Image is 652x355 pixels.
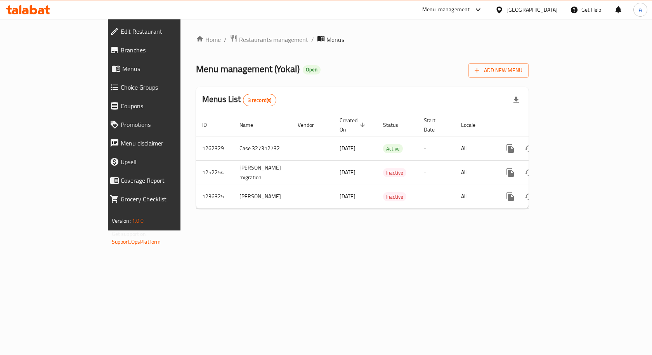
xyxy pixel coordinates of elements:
span: Open [303,66,321,73]
span: Status [383,120,408,130]
span: Active [383,144,403,153]
span: Branches [121,45,211,55]
span: Restaurants management [239,35,308,44]
div: Menu-management [422,5,470,14]
span: [DATE] [340,143,355,153]
span: Locale [461,120,486,130]
a: Upsell [104,152,217,171]
a: Choice Groups [104,78,217,97]
a: Menu disclaimer [104,134,217,152]
a: Grocery Checklist [104,190,217,208]
span: Menu management ( Yokal ) [196,60,300,78]
span: [DATE] [340,167,355,177]
div: [GEOGRAPHIC_DATA] [506,5,558,14]
span: Edit Restaurant [121,27,211,36]
a: Edit Restaurant [104,22,217,41]
div: Export file [507,91,525,109]
span: ID [202,120,217,130]
span: Get support on: [112,229,147,239]
span: Upsell [121,157,211,166]
button: more [501,163,520,182]
td: - [418,160,455,185]
td: [PERSON_NAME] [233,185,291,208]
li: / [224,35,227,44]
span: Inactive [383,168,406,177]
span: Inactive [383,192,406,201]
button: Change Status [520,163,538,182]
td: All [455,185,495,208]
button: Change Status [520,187,538,206]
span: Grocery Checklist [121,194,211,204]
h2: Menus List [202,94,276,106]
div: Open [303,65,321,74]
span: Menus [326,35,344,44]
td: - [418,185,455,208]
a: Coupons [104,97,217,115]
span: Start Date [424,116,446,134]
span: Menus [122,64,211,73]
td: Case 327312732 [233,137,291,160]
a: Menus [104,59,217,78]
td: All [455,137,495,160]
button: Change Status [520,139,538,158]
a: Coverage Report [104,171,217,190]
a: Promotions [104,115,217,134]
td: - [418,137,455,160]
td: [PERSON_NAME] migration [233,160,291,185]
span: Version: [112,216,131,226]
td: All [455,160,495,185]
span: [DATE] [340,191,355,201]
span: Name [239,120,263,130]
th: Actions [495,113,582,137]
span: Add New Menu [475,66,522,75]
li: / [311,35,314,44]
span: Coupons [121,101,211,111]
nav: breadcrumb [196,35,529,45]
a: Restaurants management [230,35,308,45]
span: Menu disclaimer [121,139,211,148]
span: Created On [340,116,368,134]
span: 3 record(s) [243,97,276,104]
button: more [501,187,520,206]
span: Promotions [121,120,211,129]
a: Support.OpsPlatform [112,237,161,247]
table: enhanced table [196,113,582,209]
a: Branches [104,41,217,59]
span: A [639,5,642,14]
span: Vendor [298,120,324,130]
button: more [501,139,520,158]
span: Choice Groups [121,83,211,92]
div: Total records count [243,94,277,106]
button: Add New Menu [468,63,529,78]
span: 1.0.0 [132,216,144,226]
span: Coverage Report [121,176,211,185]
